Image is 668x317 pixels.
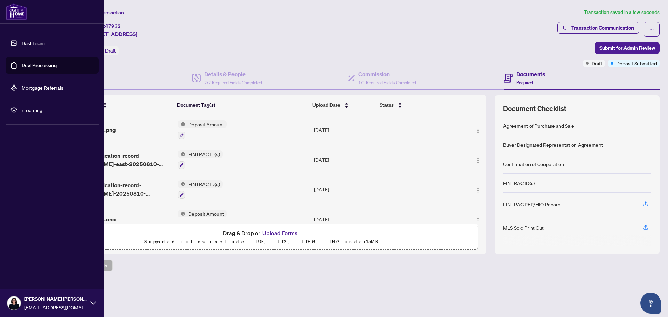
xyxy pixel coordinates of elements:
span: fintrac-identification-record-[PERSON_NAME]-20250810-092339.pdf [69,181,172,198]
span: View Transaction [87,9,124,16]
h4: Details & People [204,70,262,78]
span: Deposit Amount [185,120,227,128]
button: Status IconDeposit Amount [178,210,227,229]
span: FINTRAC ID(s) [185,180,223,188]
img: Status Icon [178,210,185,217]
img: Status Icon [178,120,185,128]
span: Required [516,80,533,85]
button: Status IconFINTRAC ID(s) [178,180,223,199]
p: Supported files include .PDF, .JPG, .JPEG, .PNG under 25 MB [49,238,474,246]
span: Status [380,101,394,109]
h4: Documents [516,70,545,78]
td: [DATE] [311,145,379,175]
span: FINTRAC ID(s) [185,150,223,158]
button: Logo [472,154,484,165]
td: [DATE] [311,175,379,205]
span: [PERSON_NAME] [PERSON_NAME] [24,295,87,303]
div: FINTRAC PEP/HIO Record [503,200,560,208]
div: MLS Sold Print Out [503,224,544,231]
button: Upload Forms [260,229,300,238]
img: Status Icon [178,150,185,158]
img: Logo [475,188,481,193]
article: Transaction saved in a few seconds [584,8,660,16]
span: 2/2 Required Fields Completed [204,80,262,85]
img: Logo [475,217,481,223]
img: Logo [475,128,481,134]
button: Status IconDeposit Amount [178,120,227,139]
th: Upload Date [310,95,377,115]
img: Profile Icon [7,296,21,310]
div: Confirmation of Cooperation [503,160,564,168]
div: FINTRAC ID(s) [503,179,535,187]
span: ellipsis [649,27,654,32]
span: Draft [591,60,602,67]
button: Logo [472,214,484,225]
div: - [381,126,460,134]
div: - [381,156,460,164]
span: Submit for Admin Review [599,42,655,54]
span: rLearning [22,106,94,114]
span: 47932 [105,23,121,29]
div: Agreement of Purchase and Sale [503,122,574,129]
span: Document Checklist [503,104,566,113]
span: [STREET_ADDRESS] [86,30,137,38]
th: (9) File Name [66,95,174,115]
th: Status [377,95,461,115]
a: Mortgage Referrals [22,85,63,91]
th: Document Tag(s) [174,95,310,115]
a: Deal Processing [22,62,57,69]
div: Buyer Designated Representation Agreement [503,141,603,149]
a: Dashboard [22,40,45,46]
span: Deposit Submitted [616,60,657,67]
button: Open asap [640,293,661,314]
span: Upload Date [312,101,340,109]
button: Logo [472,124,484,135]
button: Status IconFINTRAC ID(s) [178,150,223,169]
div: Transaction Communication [571,22,634,33]
img: Logo [475,158,481,163]
div: - [381,215,460,223]
td: [DATE] [311,204,379,234]
button: Logo [472,184,484,195]
td: [DATE] [311,115,379,145]
span: fintrac-identification-record-[PERSON_NAME]-east-20250810-112433.pdf [69,151,172,168]
div: - [381,185,460,193]
span: Drag & Drop orUpload FormsSupported files include .PDF, .JPG, .JPEG, .PNG under25MB [45,224,478,250]
span: Deposit Amount [185,210,227,217]
h4: Commission [358,70,416,78]
span: Drag & Drop or [223,229,300,238]
button: Transaction Communication [557,22,639,34]
button: Submit for Admin Review [595,42,660,54]
span: 1/1 Required Fields Completed [358,80,416,85]
span: Draft [105,48,116,54]
span: [EMAIL_ADDRESS][DOMAIN_NAME] [24,303,87,311]
img: logo [6,3,27,20]
img: Status Icon [178,180,185,188]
